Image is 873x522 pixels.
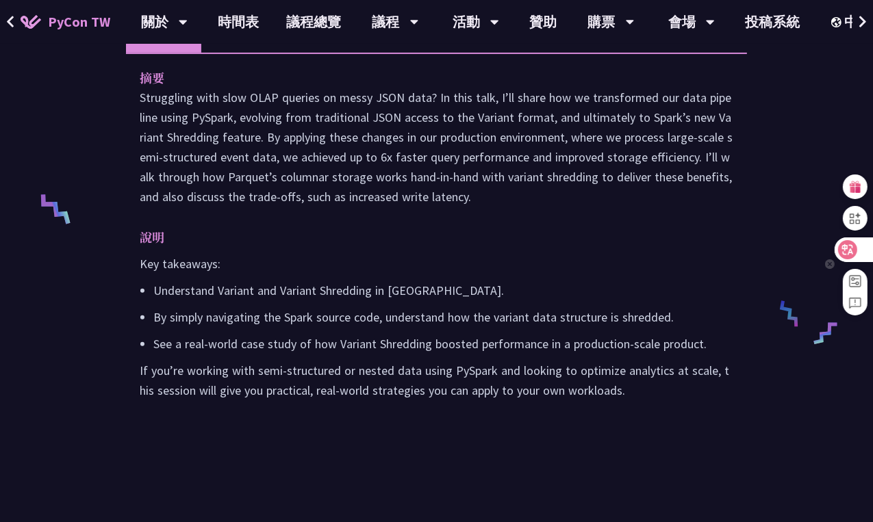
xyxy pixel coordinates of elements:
[7,5,124,39] a: PyCon TW
[48,12,110,32] span: PyCon TW
[140,68,706,88] p: 摘要
[153,280,733,300] p: Understand Variant and Variant Shredding in [GEOGRAPHIC_DATA].
[140,254,733,274] p: Key takeaways:
[153,334,733,354] p: See a real-world case study of how Variant Shredding boosted performance in a production-scale pr...
[831,17,845,27] img: Locale Icon
[153,307,733,327] p: By simply navigating the Spark source code, understand how the variant data structure is shredded.
[140,361,733,400] p: If you’re working with semi-structured or nested data using PySpark and looking to optimize analy...
[21,15,41,29] img: Home icon of PyCon TW 2025
[140,227,706,247] p: 說明
[140,88,733,207] p: Struggling with slow OLAP queries on messy JSON data? In this talk, I’ll share how we transformed...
